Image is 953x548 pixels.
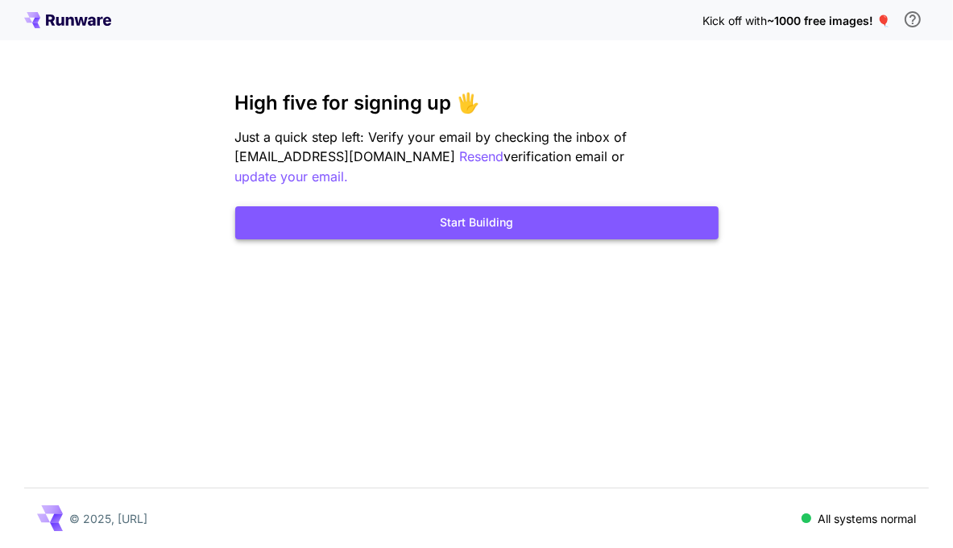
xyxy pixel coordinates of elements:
[767,14,890,27] span: ~1000 free images! 🎈
[235,167,349,187] button: update your email.
[235,206,719,239] button: Start Building
[460,147,504,167] button: Resend
[818,510,916,527] p: All systems normal
[235,129,628,164] span: Just a quick step left: Verify your email by checking the inbox of [EMAIL_ADDRESS][DOMAIN_NAME]
[897,3,929,35] button: In order to qualify for free credit, you need to sign up with a business email address and click ...
[702,14,767,27] span: Kick off with
[504,148,625,164] span: verification email or
[69,510,147,527] p: © 2025, [URL]
[235,92,719,114] h3: High five for signing up 🖐️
